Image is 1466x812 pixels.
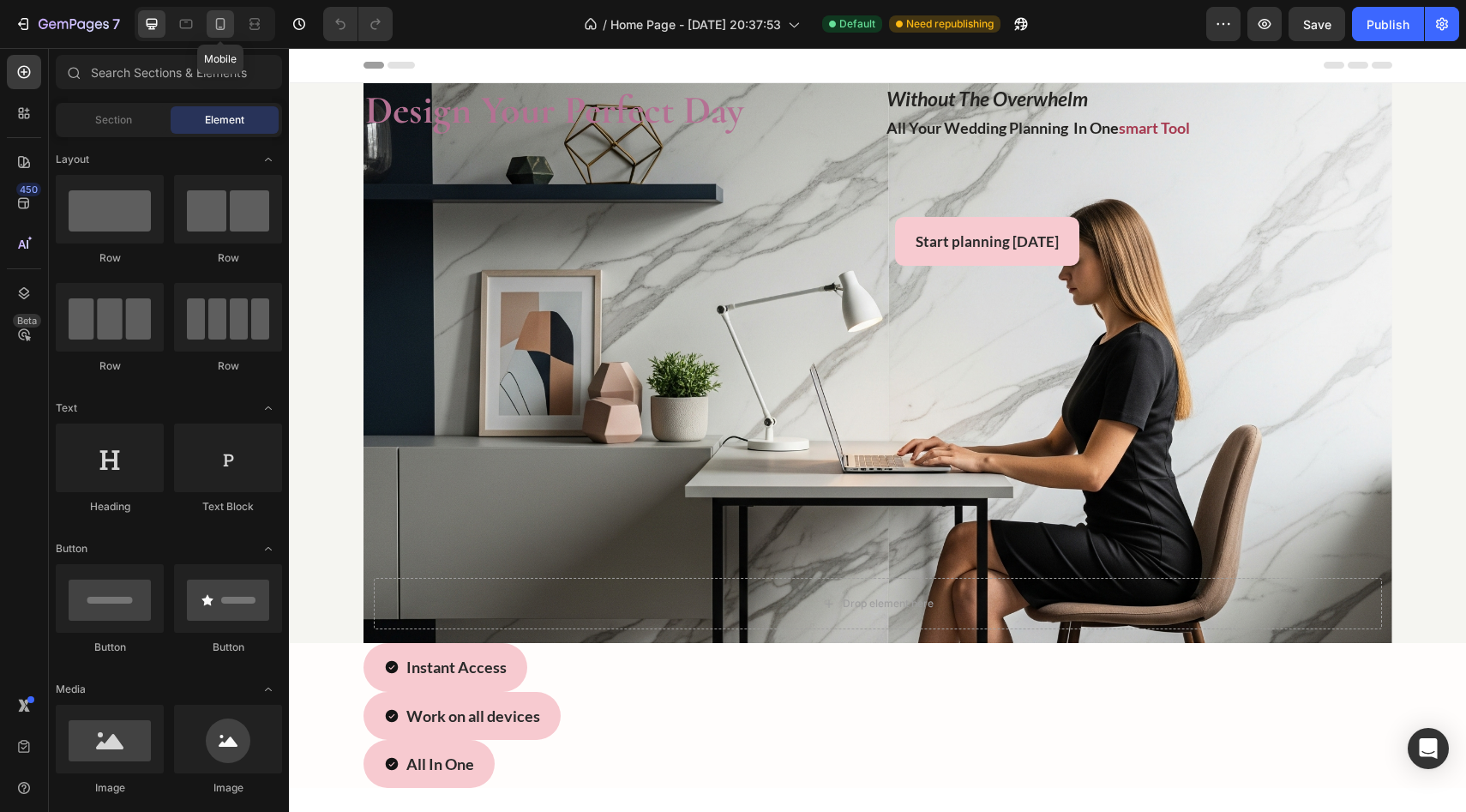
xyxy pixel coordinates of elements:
span: Toggle open [255,394,282,422]
iframe: Design area [289,48,1466,812]
button: 7 [7,7,128,41]
div: Row [174,250,282,266]
span: Element [205,112,244,128]
div: Button [174,640,282,655]
span: Toggle open [255,535,282,562]
div: Beta [13,314,41,328]
span: All In One [117,707,185,725]
span: Work on all devices [117,659,251,677]
div: Text Block [174,499,282,514]
span: Section [95,112,132,128]
div: 450 [16,183,41,196]
span: Home Page - [DATE] 20:37:53 [610,15,781,33]
div: Row [56,250,164,266]
div: Row [174,358,282,374]
span: Instant Access [117,610,218,629]
button: <p><span style="color:#2A2A2A;">Work on all devices</span></p> [75,644,272,692]
p: 7 [112,14,120,34]
span: Layout [56,152,89,167]
div: Button [56,640,164,655]
div: Open Intercom Messenger [1408,728,1449,769]
span: Text [56,400,77,416]
span: Toggle open [255,676,282,703]
span: Media [56,682,86,697]
div: Image [174,780,282,796]
input: Search Sections & Elements [56,55,282,89]
button: <p><span style="color:#2A2A2A;font-size:17px;"><strong>Start planning Today</strong></span></p> [606,169,790,218]
div: Image [56,780,164,796]
span: Save [1303,17,1331,32]
span: Default [839,16,875,32]
span: Toggle open [255,146,282,173]
button: <p><span style="color:#2A2A2A;">All In One</span></p> [75,692,206,740]
span: / [603,15,607,33]
div: Publish [1367,15,1409,33]
strong: smart tool [830,70,901,89]
button: Publish [1352,7,1424,41]
strong: Start planning [DATE] [627,184,770,202]
strong: all your wedding planning in one [598,70,830,89]
div: Drop element here [554,549,645,562]
div: Row [56,358,164,374]
div: Heading [56,499,164,514]
button: <p><span style="color:#2A2A2A;">Instant Access</span></p> [75,595,238,643]
span: Need republishing [906,16,994,32]
div: Undo/Redo [323,7,393,41]
span: Button [56,541,87,556]
button: Save [1289,7,1345,41]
